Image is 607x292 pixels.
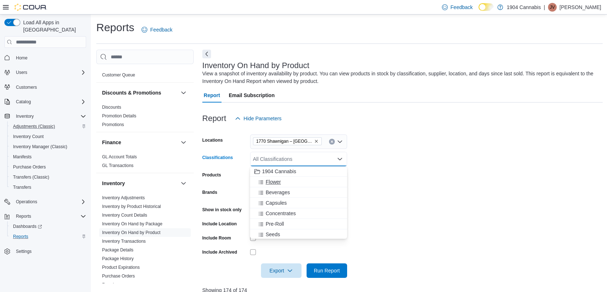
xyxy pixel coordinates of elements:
span: Adjustments (Classic) [13,124,55,129]
button: Run Report [307,263,347,278]
a: Inventory Count [10,132,47,141]
a: Promotion Details [102,113,136,118]
span: Reorder [102,282,118,288]
span: Concentrates [266,210,296,217]
button: Next [202,50,211,58]
a: Inventory Count Details [102,213,147,218]
button: Purchase Orders [7,162,89,172]
a: Package History [102,256,134,261]
span: Inventory On Hand by Package [102,221,163,227]
span: Purchase Orders [102,273,135,279]
span: Inventory Manager (Classic) [10,142,86,151]
button: Finance [102,139,178,146]
span: Inventory Count [10,132,86,141]
span: Load All Apps in [GEOGRAPHIC_DATA] [20,19,86,33]
a: Inventory Manager (Classic) [10,142,70,151]
a: Customer Queue [102,72,135,78]
div: Customer [96,71,194,82]
button: Settings [1,246,89,256]
p: [PERSON_NAME] [560,3,601,12]
button: Remove 1770 Shawnigan – Mill Bay Road from selection in this group [314,139,319,143]
a: Adjustments (Classic) [10,122,58,131]
span: Product Expirations [102,264,140,270]
span: Dashboards [13,224,42,229]
span: Reports [13,212,86,221]
button: Concentrates [250,208,347,219]
span: Transfers [10,183,86,192]
span: Operations [16,199,37,205]
a: GL Account Totals [102,154,137,159]
button: Inventory Manager (Classic) [7,142,89,152]
span: 1770 Shawnigan – Mill Bay Road [253,137,322,145]
a: Home [13,54,30,62]
button: Clear input [329,139,335,145]
h3: Finance [102,139,121,146]
a: Transfers (Classic) [10,173,52,182]
label: Include Location [202,221,237,227]
a: Inventory Adjustments [102,195,145,200]
button: Reports [7,231,89,242]
label: Include Room [202,235,231,241]
label: Include Archived [202,249,237,255]
a: Transfers [10,183,34,192]
span: Home [16,55,28,61]
button: Seeds [250,229,347,240]
span: Package Details [102,247,134,253]
span: Capsules [266,199,287,207]
a: Feedback [139,22,175,37]
h3: Inventory On Hand by Product [202,61,309,70]
button: Operations [1,197,89,207]
button: Adjustments (Classic) [7,121,89,132]
span: Seeds [266,231,280,238]
span: Customers [16,84,37,90]
h3: Inventory [102,180,125,187]
a: Product Expirations [102,265,140,270]
span: Promotion Details [102,113,136,119]
div: Discounts & Promotions [96,103,194,132]
label: Locations [202,137,223,143]
p: 1904 Cannabis [507,3,541,12]
a: Purchase Orders [10,163,49,171]
a: Inventory by Product Historical [102,204,161,209]
button: Transfers [7,182,89,192]
span: Feedback [451,4,473,11]
a: Dashboards [10,222,45,231]
span: Inventory Adjustments [102,195,145,201]
button: Export [261,263,302,278]
button: Discounts & Promotions [102,89,178,96]
span: Package History [102,256,134,262]
button: Hide Parameters [232,111,284,126]
a: Inventory On Hand by Package [102,221,163,226]
button: Users [13,68,30,77]
span: Manifests [13,154,31,160]
label: Show in stock only [202,207,242,213]
span: Flower [266,178,281,185]
span: Inventory On Hand by Product [102,230,160,235]
h3: Discounts & Promotions [102,89,161,96]
span: Purchase Orders [13,164,46,170]
span: Catalog [13,97,86,106]
div: Finance [96,153,194,173]
div: Jeffrey Villeneuve [548,3,557,12]
label: Classifications [202,155,233,160]
p: | [544,3,545,12]
a: GL Transactions [102,163,134,168]
span: Transfers (Classic) [10,173,86,182]
span: Inventory Manager (Classic) [13,144,67,150]
span: Reports [16,213,31,219]
button: Inventory Count [7,132,89,142]
a: Manifests [10,153,34,161]
span: Inventory Count [13,134,44,139]
span: Transfers (Classic) [13,174,49,180]
span: 1770 Shawnigan – [GEOGRAPHIC_DATA] [256,138,313,145]
a: Inventory Transactions [102,239,146,244]
button: Operations [13,197,40,206]
span: Users [13,68,86,77]
span: Reports [10,232,86,241]
button: Open list of options [337,139,343,145]
a: Discounts [102,105,121,110]
span: Pre-Roll [266,220,284,228]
